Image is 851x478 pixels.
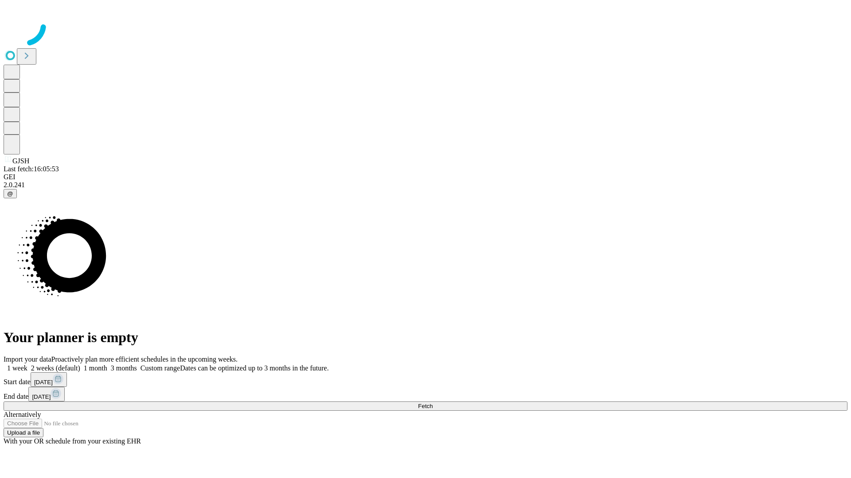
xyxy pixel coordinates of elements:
[4,401,847,411] button: Fetch
[7,364,27,372] span: 1 week
[4,189,17,198] button: @
[418,403,433,409] span: Fetch
[141,364,180,372] span: Custom range
[32,393,51,400] span: [DATE]
[4,411,41,418] span: Alternatively
[111,364,137,372] span: 3 months
[4,329,847,346] h1: Your planner is empty
[51,355,238,363] span: Proactively plan more efficient schedules in the upcoming weeks.
[31,372,67,387] button: [DATE]
[4,173,847,181] div: GEI
[28,387,65,401] button: [DATE]
[84,364,107,372] span: 1 month
[4,372,847,387] div: Start date
[4,165,59,173] span: Last fetch: 16:05:53
[34,379,53,385] span: [DATE]
[7,190,13,197] span: @
[180,364,328,372] span: Dates can be optimized up to 3 months in the future.
[4,428,43,437] button: Upload a file
[31,364,80,372] span: 2 weeks (default)
[4,181,847,189] div: 2.0.241
[4,437,141,445] span: With your OR schedule from your existing EHR
[12,157,29,165] span: GJSH
[4,387,847,401] div: End date
[4,355,51,363] span: Import your data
